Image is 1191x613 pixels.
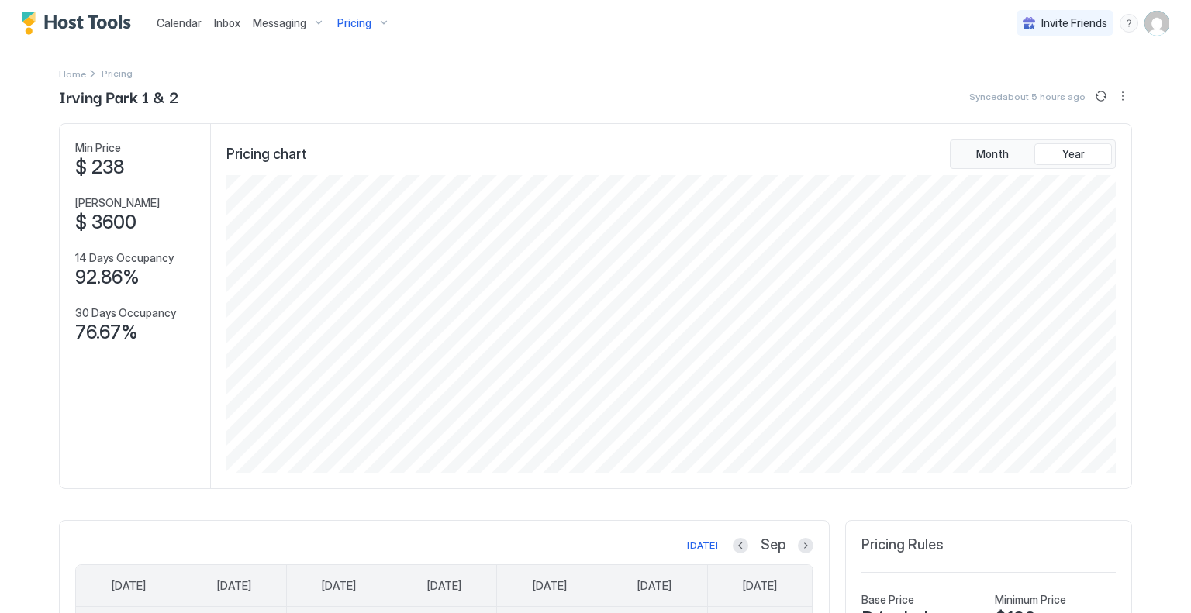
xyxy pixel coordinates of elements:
a: Monday [202,565,267,607]
span: Pricing Rules [861,536,944,554]
span: Pricing chart [226,146,306,164]
span: Invite Friends [1041,16,1107,30]
a: Sunday [96,565,161,607]
span: [DATE] [217,579,251,593]
a: Home [59,65,86,81]
span: Year [1062,147,1085,161]
div: tab-group [950,139,1116,169]
span: Synced about 5 hours ago [969,91,1086,102]
div: menu [1120,14,1138,33]
button: Previous month [733,538,748,553]
span: Breadcrumb [102,67,133,79]
a: Host Tools Logo [22,12,138,35]
button: Sync prices [1092,87,1110,105]
button: Next month [798,538,813,553]
div: [DATE] [687,539,718,553]
span: 14 Days Occupancy [75,251,174,265]
span: Messaging [253,16,306,30]
span: [PERSON_NAME] [75,196,160,210]
span: Pricing [337,16,371,30]
div: User profile [1144,11,1169,36]
span: [DATE] [427,579,461,593]
span: Home [59,68,86,80]
span: Inbox [214,16,240,29]
span: [DATE] [112,579,146,593]
a: Calendar [157,15,202,31]
a: Thursday [517,565,582,607]
div: Breadcrumb [59,65,86,81]
span: 92.86% [75,266,140,289]
a: Tuesday [306,565,371,607]
span: Irving Park 1 & 2 [59,84,178,108]
span: Min Price [75,141,121,155]
a: Inbox [214,15,240,31]
span: Minimum Price [995,593,1066,607]
button: More options [1113,87,1132,105]
a: Wednesday [412,565,477,607]
span: [DATE] [322,579,356,593]
span: Sep [761,536,785,554]
div: menu [1113,87,1132,105]
span: 30 Days Occupancy [75,306,176,320]
span: [DATE] [637,579,671,593]
button: Year [1034,143,1112,165]
a: Friday [622,565,687,607]
span: Base Price [861,593,914,607]
span: $ 238 [75,156,124,179]
span: $ 3600 [75,211,136,234]
a: Saturday [727,565,792,607]
span: [DATE] [533,579,567,593]
span: [DATE] [743,579,777,593]
button: [DATE] [685,536,720,555]
span: 76.67% [75,321,138,344]
span: Calendar [157,16,202,29]
span: Month [976,147,1009,161]
button: Month [954,143,1031,165]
